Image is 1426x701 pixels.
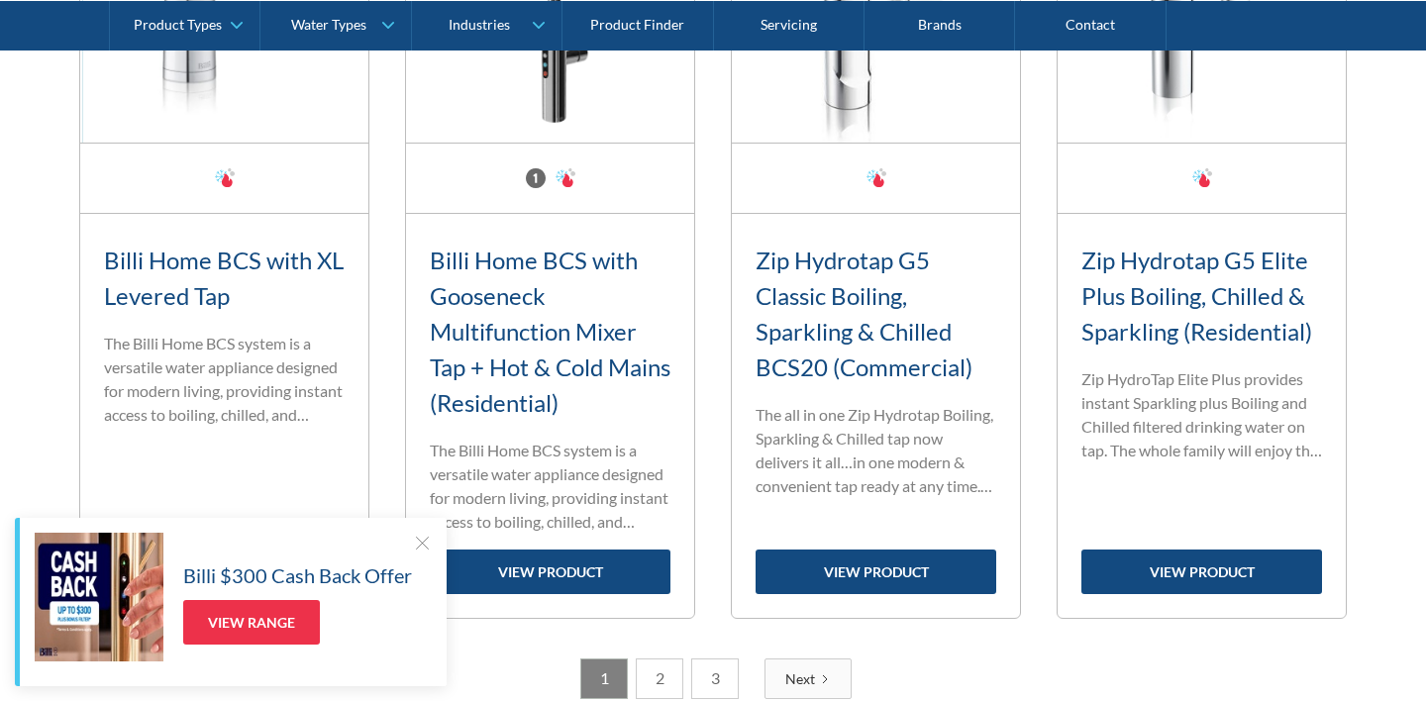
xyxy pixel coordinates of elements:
p: The Billi Home BCS system is a versatile water appliance designed for modern living, providing in... [104,332,345,427]
p: The all in one Zip Hydrotap Boiling, Sparkling & Chilled tap now delivers it all…in one modern & ... [756,403,996,498]
img: Billi $300 Cash Back Offer [35,533,163,661]
p: The Billi Home BCS system is a versatile water appliance designed for modern living, providing in... [430,439,670,534]
div: List [79,658,1347,699]
h3: Billi Home BCS with XL Levered Tap [104,243,345,314]
h3: Billi Home BCS with Gooseneck Multifunction Mixer Tap + Hot & Cold Mains (Residential) [430,243,670,421]
div: Water Types [291,16,366,33]
a: view product [756,550,996,594]
a: 1 [580,658,628,699]
a: View Range [183,600,320,645]
div: Next [785,668,815,689]
a: 3 [691,658,739,699]
a: 2 [636,658,683,699]
a: Next Page [764,658,852,699]
a: view product [430,550,670,594]
a: view product [1081,550,1322,594]
h3: Zip Hydrotap G5 Elite Plus Boiling, Chilled & Sparkling (Residential) [1081,243,1322,350]
h3: Zip Hydrotap G5 Classic Boiling, Sparkling & Chilled BCS20 (Commercial) [756,243,996,385]
div: Product Types [134,16,222,33]
p: Zip HydroTap Elite Plus provides instant Sparkling plus Boiling and Chilled filtered drinking wat... [1081,367,1322,462]
h5: Billi $300 Cash Back Offer [183,560,412,590]
div: Industries [449,16,510,33]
